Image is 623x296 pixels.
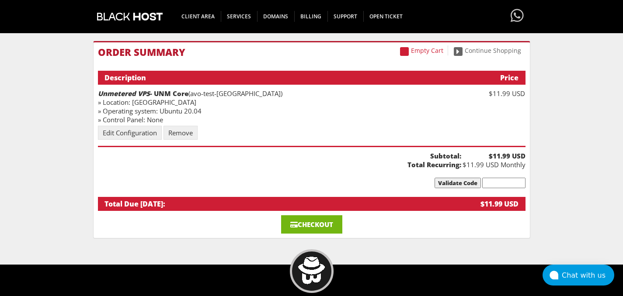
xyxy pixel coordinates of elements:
div: Price [456,73,519,83]
div: Description [104,73,457,83]
div: Chat with us [562,271,614,279]
div: (avo-test-[GEOGRAPHIC_DATA]) » Location: [GEOGRAPHIC_DATA] » Operating system: Ubuntu 20.04 » Con... [98,89,461,124]
b: Total Recurring: [98,160,461,169]
div: $11.99 USD Monthly [461,151,526,169]
span: CLIENT AREA [175,11,221,22]
a: Edit Configuration [98,126,162,140]
b: Subtotal: [98,151,461,160]
span: Open Ticket [363,11,409,22]
h1: Order Summary [98,47,526,57]
span: Billing [294,11,328,22]
a: Checkout [281,215,342,234]
em: Unmetered VPS [98,89,150,98]
input: Validate Code [435,178,481,188]
div: Total Due [DATE]: [104,199,457,209]
a: Empty Cart [396,45,448,55]
b: $11.99 USD [461,151,526,160]
span: Domains [257,11,295,22]
a: Remove [164,126,198,140]
div: $11.99 USD [456,199,519,209]
span: SERVICES [221,11,258,22]
img: BlackHOST mascont, Blacky. [298,257,325,284]
span: Support [327,11,364,22]
a: Continue Shopping [449,45,526,55]
strong: - UNM Core [98,89,188,98]
button: Chat with us [543,265,614,286]
div: $11.99 USD [461,89,526,98]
